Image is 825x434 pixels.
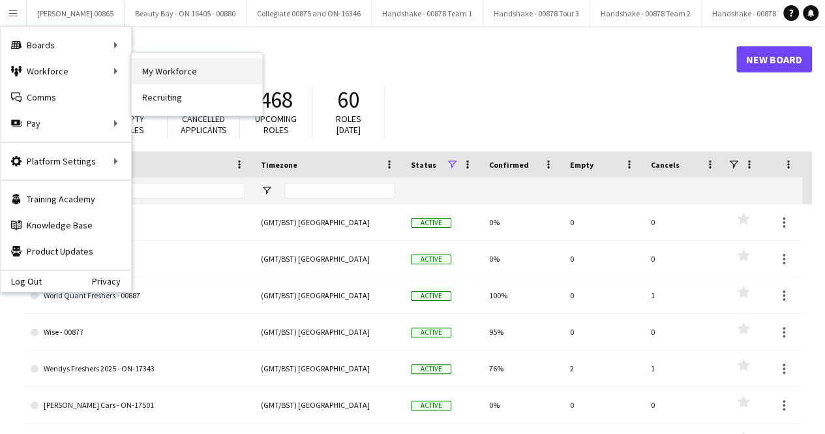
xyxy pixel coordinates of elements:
[481,241,562,277] div: 0%
[411,328,451,337] span: Active
[337,85,359,114] span: 60
[562,277,643,313] div: 0
[411,160,436,170] span: Status
[702,1,813,26] button: Handshake - 00878 Team 4
[562,204,643,240] div: 0
[651,160,680,170] span: Cancels
[411,255,451,264] span: Active
[481,204,562,240] div: 0%
[125,1,247,26] button: Beauty Bay - ON 16405 - 00880
[253,277,403,313] div: (GMT/BST) [GEOGRAPHIC_DATA]
[247,1,372,26] button: Collegiate 00875 and ON-16346
[1,110,131,136] div: Pay
[132,58,262,84] a: My Workforce
[31,387,245,424] a: [PERSON_NAME] Cars - ON-17501
[1,84,131,110] a: Comms
[253,314,403,350] div: (GMT/BST) [GEOGRAPHIC_DATA]
[481,350,562,386] div: 76%
[643,314,724,350] div: 0
[483,1,590,26] button: Handshake - 00878 Tour 3
[590,1,702,26] button: Handshake - 00878 Team 2
[481,314,562,350] div: 95%
[260,85,293,114] span: 468
[562,241,643,277] div: 0
[253,204,403,240] div: (GMT/BST) [GEOGRAPHIC_DATA]
[31,314,245,350] a: Wise - 00877
[253,387,403,423] div: (GMT/BST) [GEOGRAPHIC_DATA]
[92,276,131,287] a: Privacy
[253,241,403,277] div: (GMT/BST) [GEOGRAPHIC_DATA]
[284,183,395,198] input: Timezone Filter Input
[562,387,643,423] div: 0
[411,364,451,374] span: Active
[261,185,273,196] button: Open Filter Menu
[1,212,131,238] a: Knowledge Base
[31,241,245,277] a: Yorkshire Tea - 00882
[411,218,451,228] span: Active
[1,32,131,58] div: Boards
[643,277,724,313] div: 1
[1,148,131,174] div: Platform Settings
[481,387,562,423] div: 0%
[255,113,297,136] span: Upcoming roles
[411,291,451,301] span: Active
[31,350,245,387] a: Wendys Freshers 2025 - ON-17343
[261,160,297,170] span: Timezone
[643,204,724,240] div: 0
[1,238,131,264] a: Product Updates
[562,350,643,386] div: 2
[336,113,361,136] span: Roles [DATE]
[643,350,724,386] div: 1
[253,350,403,386] div: (GMT/BST) [GEOGRAPHIC_DATA]
[411,401,451,411] span: Active
[31,204,245,241] a: native - driver
[132,84,262,110] a: Recruiting
[562,314,643,350] div: 0
[1,58,131,84] div: Workforce
[372,1,483,26] button: Handshake - 00878 Team 1
[489,160,529,170] span: Confirmed
[181,113,227,136] span: Cancelled applicants
[643,241,724,277] div: 0
[54,183,245,198] input: Board name Filter Input
[1,186,131,212] a: Training Academy
[31,277,245,314] a: World Quant Freshers - 00887
[481,277,562,313] div: 100%
[27,1,125,26] button: [PERSON_NAME] 00865
[643,387,724,423] div: 0
[23,50,736,69] h1: Boards
[570,160,593,170] span: Empty
[736,46,812,72] a: New Board
[1,276,42,287] a: Log Out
